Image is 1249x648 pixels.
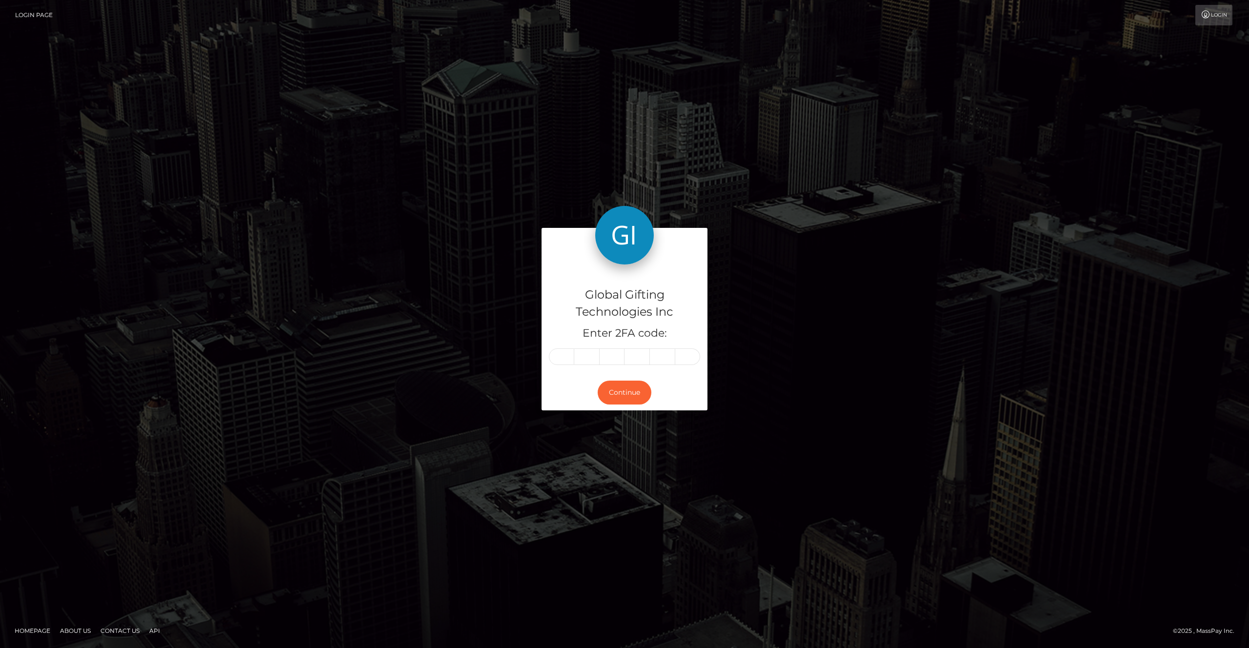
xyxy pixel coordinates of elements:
a: Login Page [15,5,53,25]
div: © 2025 , MassPay Inc. [1173,626,1242,636]
a: Login [1195,5,1232,25]
h4: Global Gifting Technologies Inc [549,286,700,321]
a: About Us [56,623,95,638]
a: Contact Us [97,623,143,638]
img: Global Gifting Technologies Inc [595,206,654,264]
h5: Enter 2FA code: [549,326,700,341]
a: API [145,623,164,638]
button: Continue [598,381,651,405]
a: Homepage [11,623,54,638]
